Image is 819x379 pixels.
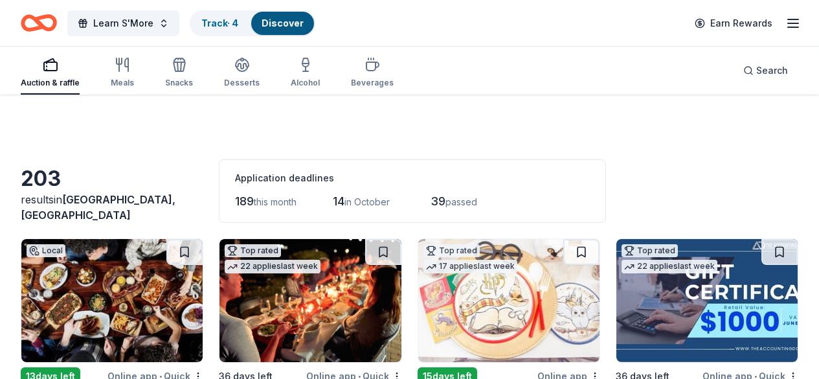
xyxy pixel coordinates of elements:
[165,78,193,88] div: Snacks
[93,16,153,31] span: Learn S'More
[445,196,477,207] span: passed
[201,17,238,29] a: Track· 4
[235,194,254,208] span: 189
[333,194,344,208] span: 14
[21,239,203,362] img: Image for Yes Parade Restaurant Group
[254,196,297,207] span: this month
[219,239,401,362] img: Image for CookinGenie
[235,170,590,186] div: Application deadlines
[431,194,445,208] span: 39
[21,166,203,192] div: 203
[111,52,134,95] button: Meals
[165,52,193,95] button: Snacks
[291,52,320,95] button: Alcohol
[21,192,203,223] div: results
[344,196,390,207] span: in October
[687,12,780,35] a: Earn Rewards
[756,63,788,78] span: Search
[351,52,394,95] button: Beverages
[225,244,281,257] div: Top rated
[111,78,134,88] div: Meals
[224,78,260,88] div: Desserts
[351,78,394,88] div: Beverages
[224,52,260,95] button: Desserts
[423,244,480,257] div: Top rated
[291,78,320,88] div: Alcohol
[21,193,175,222] span: in
[21,193,175,222] span: [GEOGRAPHIC_DATA], [GEOGRAPHIC_DATA]
[418,239,600,362] img: Image for Oriental Trading
[423,260,517,273] div: 17 applies last week
[27,244,65,257] div: Local
[67,10,179,36] button: Learn S'More
[225,260,320,273] div: 22 applies last week
[21,8,57,38] a: Home
[262,17,304,29] a: Discover
[616,239,798,362] img: Image for The Accounting Doctor
[622,260,717,273] div: 22 applies last week
[21,52,80,95] button: Auction & raffle
[21,78,80,88] div: Auction & raffle
[190,10,315,36] button: Track· 4Discover
[622,244,678,257] div: Top rated
[733,58,798,84] button: Search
